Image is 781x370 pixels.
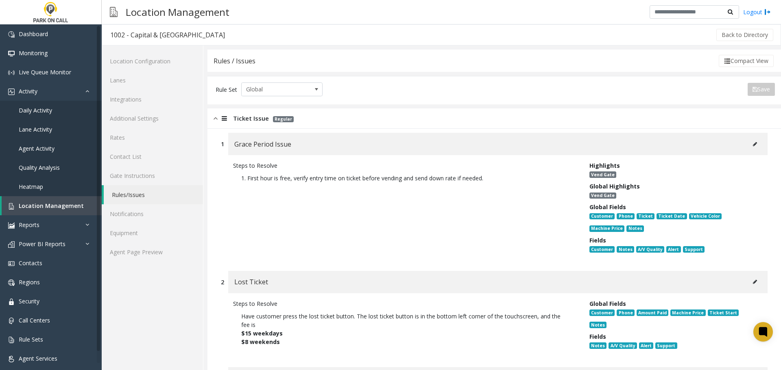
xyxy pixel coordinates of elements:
img: 'icon' [8,31,15,38]
span: A/V Quality [636,246,664,253]
a: Location Management [2,196,102,215]
span: Ticket [637,213,654,220]
img: pageIcon [110,2,118,22]
b: $8 weekends [241,338,280,346]
span: Dashboard [19,30,48,38]
img: 'icon' [8,241,15,248]
a: Logout [743,8,771,16]
div: 2 [221,278,224,286]
span: Regions [19,278,40,286]
img: 'icon' [8,356,15,362]
span: Ticket Issue [233,114,269,123]
span: Reports [19,221,39,229]
a: Rates [102,128,203,147]
b: $15 weekdays [241,329,283,337]
img: 'icon' [8,222,15,229]
a: Lanes [102,71,203,90]
img: 'icon' [8,299,15,305]
a: Equipment [102,223,203,242]
span: Lost Ticket [234,277,268,287]
span: Notes [589,322,606,328]
img: 'icon' [8,318,15,324]
img: 'icon' [8,279,15,286]
span: Heatmap [19,183,43,190]
img: 'icon' [8,260,15,267]
span: Ticket Date [657,213,687,220]
span: Customer [589,213,615,220]
span: Machine Price [670,309,705,316]
span: Customer [589,309,615,316]
div: Steps to Resolve [233,161,577,170]
span: Grace Period Issue [234,139,291,149]
span: Agent Activity [19,145,55,152]
div: Rules / Issues [214,56,255,66]
span: Machine Price [589,225,624,232]
a: Rules/Issues [104,185,203,204]
button: Compact View [719,55,774,67]
span: Alert [639,342,653,349]
span: Fields [589,236,606,244]
span: Highlights [589,162,620,169]
span: Lane Activity [19,125,52,133]
span: Vend Gate [589,171,616,178]
h3: Location Management [122,2,233,22]
span: Notes [617,246,634,253]
img: logout [764,8,771,16]
p: 1. First hour is free, verify entry time on ticket before vending and send down rate if needed. [233,170,577,186]
span: Location Management [19,202,84,210]
button: Save [748,83,775,96]
a: Location Configuration [102,52,203,71]
img: 'icon' [8,203,15,210]
img: 'icon' [8,337,15,343]
span: Quality Analysis [19,164,60,171]
div: Rule Set [216,82,237,96]
span: Vend Gate [589,193,616,199]
a: Additional Settings [102,109,203,128]
span: Support [683,246,705,253]
img: opened [214,114,218,123]
span: Notes [626,225,644,232]
span: Global Fields [589,300,626,307]
a: Gate Instructions [102,166,203,185]
span: Contacts [19,259,42,267]
span: Monitoring [19,49,48,57]
span: Call Centers [19,316,50,324]
span: Support [655,342,677,349]
span: A/V Quality [609,342,637,349]
span: Security [19,297,39,305]
span: Alert [666,246,681,253]
span: Daily Activity [19,106,52,114]
span: Have customer press the lost ticket button. The lost ticket button is in the bottom left corner o... [241,312,561,329]
span: Power BI Reports [19,240,65,248]
span: Live Queue Monitor [19,68,71,76]
span: Agent Services [19,355,57,362]
span: Global Fields [589,203,626,211]
span: Fields [589,333,606,340]
img: 'icon' [8,69,15,76]
span: Vehicle Color [689,213,722,220]
button: Back to Directory [716,29,773,41]
img: 'icon' [8,50,15,57]
span: Global [242,83,306,96]
span: Ticket Start [708,309,739,316]
a: Notifications [102,204,203,223]
span: Customer [589,246,615,253]
div: 1 [221,140,224,148]
a: Agent Page Preview [102,242,203,262]
span: Activity [19,87,37,95]
div: 1002 - Capital & [GEOGRAPHIC_DATA] [110,30,225,40]
span: Amount Paid [637,309,668,316]
span: Notes [589,342,606,349]
span: Global Highlights [589,182,640,190]
span: Regular [273,116,294,122]
span: Phone [617,309,634,316]
img: 'icon' [8,89,15,95]
div: Steps to Resolve [233,299,577,308]
span: Rule Sets [19,335,43,343]
a: Integrations [102,90,203,109]
span: Phone [617,213,634,220]
a: Contact List [102,147,203,166]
